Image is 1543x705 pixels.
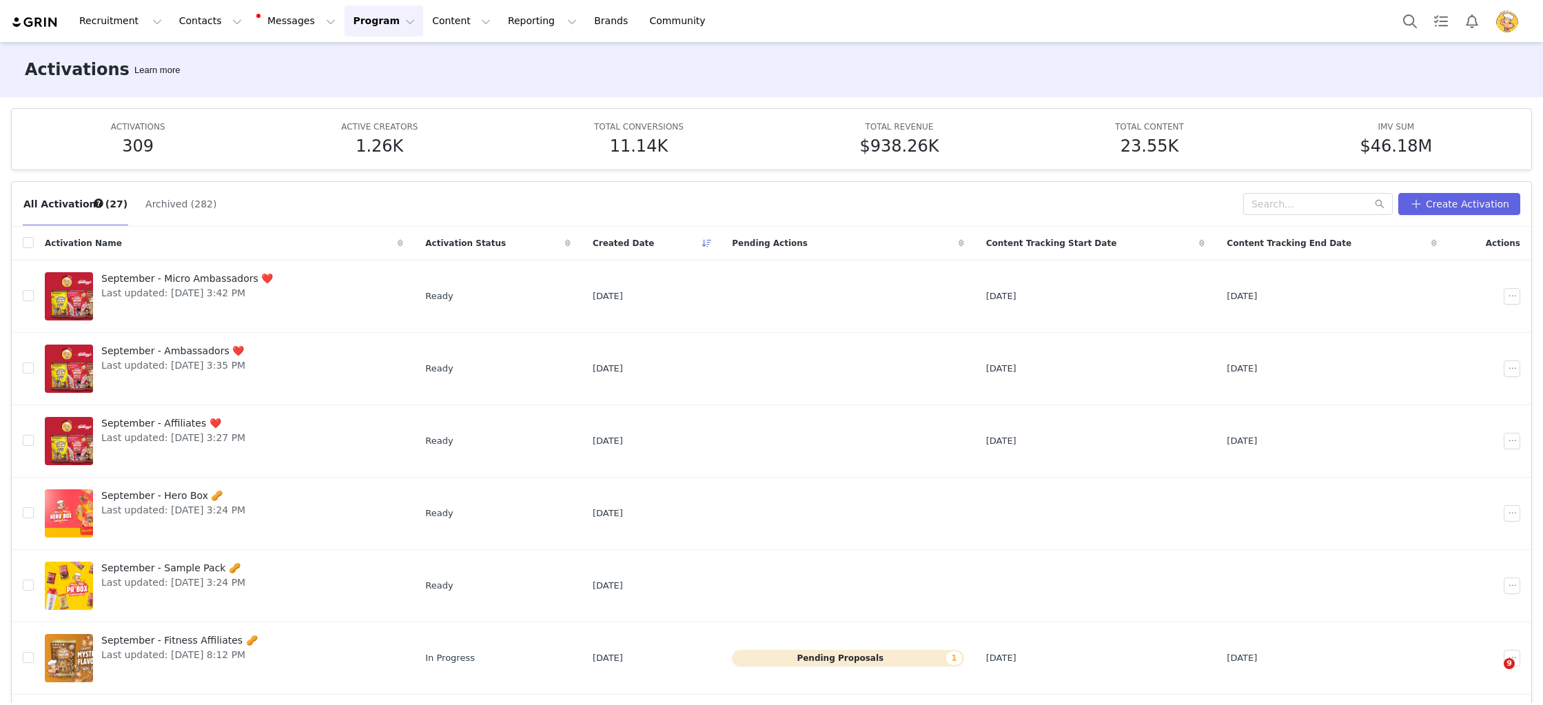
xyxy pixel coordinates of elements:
[356,134,403,159] h5: 1.26K
[45,486,403,541] a: September - Hero Box 🥜Last updated: [DATE] 3:24 PM
[593,362,623,376] span: [DATE]
[593,434,623,448] span: [DATE]
[1475,658,1509,691] iframe: Intercom live chat
[145,193,217,215] button: Archived (282)
[101,358,245,373] span: Last updated: [DATE] 3:35 PM
[1496,10,1518,32] img: cb0713aa-510e-4d92-b486-84fc03356121.png
[1488,10,1532,32] button: Profile
[425,579,453,593] span: Ready
[101,286,273,300] span: Last updated: [DATE] 3:42 PM
[111,122,165,132] span: ACTIVATIONS
[1227,651,1257,665] span: [DATE]
[1504,658,1515,669] span: 9
[45,269,403,324] a: September - Micro Ambassadors ❤️Last updated: [DATE] 3:42 PM
[101,575,245,590] span: Last updated: [DATE] 3:24 PM
[594,122,684,132] span: TOTAL CONVERSIONS
[345,6,423,37] button: Program
[101,272,273,286] span: September - Micro Ambassadors ❤️
[986,289,1016,303] span: [DATE]
[424,6,499,37] button: Content
[1227,434,1257,448] span: [DATE]
[593,651,623,665] span: [DATE]
[1375,199,1384,209] i: icon: search
[1115,122,1184,132] span: TOTAL CONTENT
[732,650,963,666] button: Pending Proposals1
[101,489,245,503] span: September - Hero Box 🥜
[45,631,403,686] a: September - Fitness Affiliates 🥜Last updated: [DATE] 8:12 PM
[101,431,245,445] span: Last updated: [DATE] 3:27 PM
[425,237,506,249] span: Activation Status
[341,122,418,132] span: ACTIVE CREATORS
[1426,6,1456,37] a: Tasks
[425,434,453,448] span: Ready
[132,63,183,77] div: Tooltip anchor
[1121,134,1178,159] h5: 23.55K
[45,413,403,469] a: September - Affiliates ❤️Last updated: [DATE] 3:27 PM
[45,341,403,396] a: September - Ambassadors ❤️Last updated: [DATE] 3:35 PM
[593,579,623,593] span: [DATE]
[71,6,170,37] button: Recruitment
[101,633,258,648] span: September - Fitness Affiliates 🥜
[101,561,245,575] span: September - Sample Pack 🥜
[101,416,245,431] span: September - Affiliates ❤️
[101,503,245,518] span: Last updated: [DATE] 3:24 PM
[101,344,245,358] span: September - Ambassadors ❤️
[593,507,623,520] span: [DATE]
[1457,6,1487,37] button: Notifications
[92,197,105,210] div: Tooltip anchor
[732,237,808,249] span: Pending Actions
[122,134,154,159] h5: 309
[171,6,250,37] button: Contacts
[23,193,128,215] button: All Activations (27)
[986,434,1016,448] span: [DATE]
[865,122,933,132] span: TOTAL REVENUE
[610,134,668,159] h5: 11.14K
[593,289,623,303] span: [DATE]
[425,289,453,303] span: Ready
[986,651,1016,665] span: [DATE]
[425,651,475,665] span: In Progress
[45,237,122,249] span: Activation Name
[1398,193,1520,215] button: Create Activation
[45,558,403,613] a: September - Sample Pack 🥜Last updated: [DATE] 3:24 PM
[1360,134,1432,159] h5: $46.18M
[25,57,130,82] h3: Activations
[1227,362,1257,376] span: [DATE]
[986,237,1117,249] span: Content Tracking Start Date
[1448,229,1531,258] div: Actions
[11,16,59,29] img: grin logo
[500,6,585,37] button: Reporting
[986,362,1016,376] span: [DATE]
[251,6,344,37] button: Messages
[859,134,939,159] h5: $938.26K
[1227,237,1351,249] span: Content Tracking End Date
[1395,6,1425,37] button: Search
[642,6,720,37] a: Community
[586,6,640,37] a: Brands
[1243,193,1393,215] input: Search...
[1227,289,1257,303] span: [DATE]
[1378,122,1414,132] span: IMV SUM
[101,648,258,662] span: Last updated: [DATE] 8:12 PM
[425,507,453,520] span: Ready
[593,237,655,249] span: Created Date
[425,362,453,376] span: Ready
